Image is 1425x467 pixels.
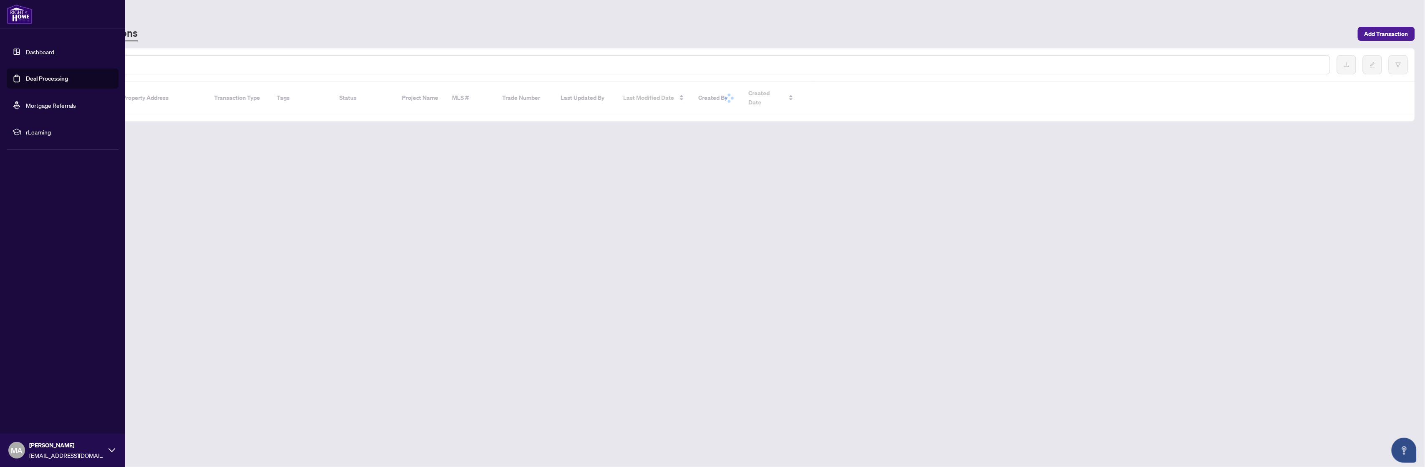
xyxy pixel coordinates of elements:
span: [PERSON_NAME] [29,441,104,450]
a: Dashboard [26,48,54,56]
a: Deal Processing [26,75,68,82]
span: [EMAIL_ADDRESS][DOMAIN_NAME] [29,451,104,460]
button: Add Transaction [1358,27,1415,41]
button: download [1337,55,1356,74]
span: rLearning [26,127,113,137]
a: Mortgage Referrals [26,102,76,109]
span: Add Transaction [1364,27,1408,41]
button: Open asap [1392,438,1417,463]
img: logo [7,4,33,24]
span: MA [11,444,23,456]
button: filter [1389,55,1408,74]
button: edit [1363,55,1382,74]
